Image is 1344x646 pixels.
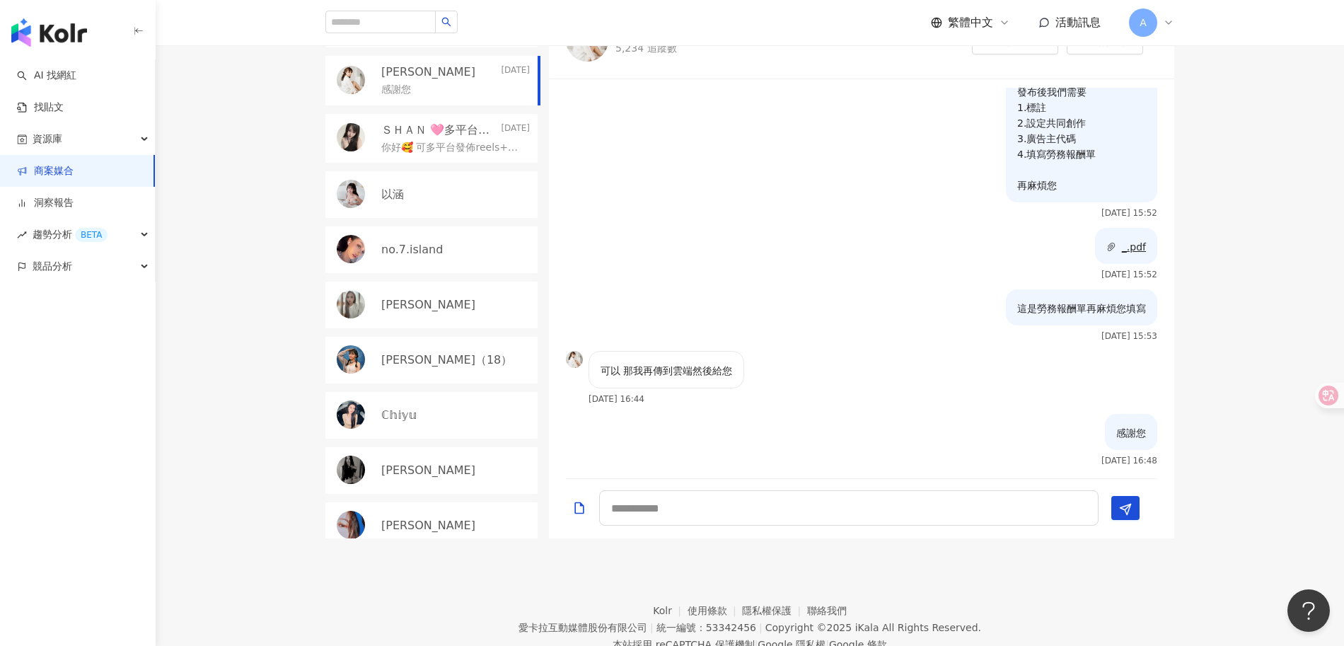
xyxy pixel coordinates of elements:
div: 愛卡拉互動媒體股份有限公司 [519,622,647,633]
iframe: Help Scout Beacon - Open [1287,589,1330,632]
img: KOL Avatar [566,351,583,368]
a: iKala [855,622,879,633]
img: KOL Avatar [337,511,365,539]
img: KOL Avatar [337,290,365,318]
img: KOL Avatar [337,235,365,263]
span: A [1140,15,1147,30]
img: logo [11,18,87,47]
p: [PERSON_NAME] [381,518,475,533]
span: rise [17,230,27,240]
div: Copyright © 2025 All Rights Reserved. [765,622,981,633]
p: 以涵 [381,187,404,202]
a: 找貼文 [17,100,64,115]
img: KOL Avatar [337,345,365,374]
p: 可以 那我再傳到雲端然後給您 [601,363,732,379]
span: 繁體中文 [948,15,993,30]
span: 活動訊息 [1055,16,1101,29]
p: 不知道方便讓我們先看過嗎？ 發布後我們需要 1.標註 2.設定共同創作 3.廣告主代碼 4.填寫勞務報酬單 再麻煩您 [1017,69,1146,193]
a: paper-clip_.pdf [1106,241,1146,253]
p: [DATE] [501,122,530,138]
p: [DATE] 16:44 [589,394,644,404]
p: no.7.island [381,242,443,258]
img: KOL Avatar [337,123,365,151]
p: ＳＨＡＮ 🩷多平台發佈🩷Youtube /tiktok/小紅書/IG/FB/痞客邦/Dcard [381,122,498,138]
a: 商案媒合 [17,164,74,178]
p: 這是勞務報酬單再麻煩您填寫 [1017,301,1146,316]
span: search [441,17,451,27]
span: 趨勢分析 [33,219,108,250]
span: 競品分析 [33,250,72,282]
a: 隱私權保護 [742,605,807,616]
p: 5,234 追蹤數 [615,42,767,56]
span: paper-clip [1106,242,1116,252]
img: KOL Avatar [337,456,365,484]
span: | [650,622,654,633]
p: [PERSON_NAME] [381,64,475,80]
a: 聯絡我們 [807,605,847,616]
p: 你好🥰 可多平台發佈reels+於dcard、部落格簡單導入影片 Youtube /tiktok/小紅書/IG/FB/痞客邦/Dcard 並會分享至各大多個相關社團 - FB🩷商業模式 [URL... [381,141,524,155]
img: KOL Avatar [337,180,365,208]
div: BETA [75,228,108,242]
a: searchAI 找網紅 [17,69,76,83]
img: KOL Avatar [337,66,365,94]
a: 使用條款 [688,605,743,616]
p: [DATE] 15:52 [1101,208,1157,218]
div: 統一編號：53342456 [656,622,756,633]
img: KOL Avatar [337,400,365,429]
p: [DATE] 15:52 [1101,270,1157,279]
span: | [759,622,763,633]
p: [DATE] 16:48 [1101,456,1157,466]
p: 感謝您 [381,83,411,97]
p: [DATE] [501,64,530,80]
a: Kolr [653,605,687,616]
p: [PERSON_NAME] [381,297,475,313]
p: 感謝您 [1116,425,1146,441]
p: [PERSON_NAME] [381,463,475,478]
span: _.pdf [1122,241,1146,253]
p: [DATE] 15:53 [1101,331,1157,341]
button: Send [1111,496,1140,520]
button: Add a file [572,491,586,524]
p: [PERSON_NAME]（18） [381,352,512,368]
a: 洞察報告 [17,196,74,210]
p: ℂ𝕙𝕚𝕪𝕦 [381,408,417,423]
span: 資源庫 [33,123,62,155]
